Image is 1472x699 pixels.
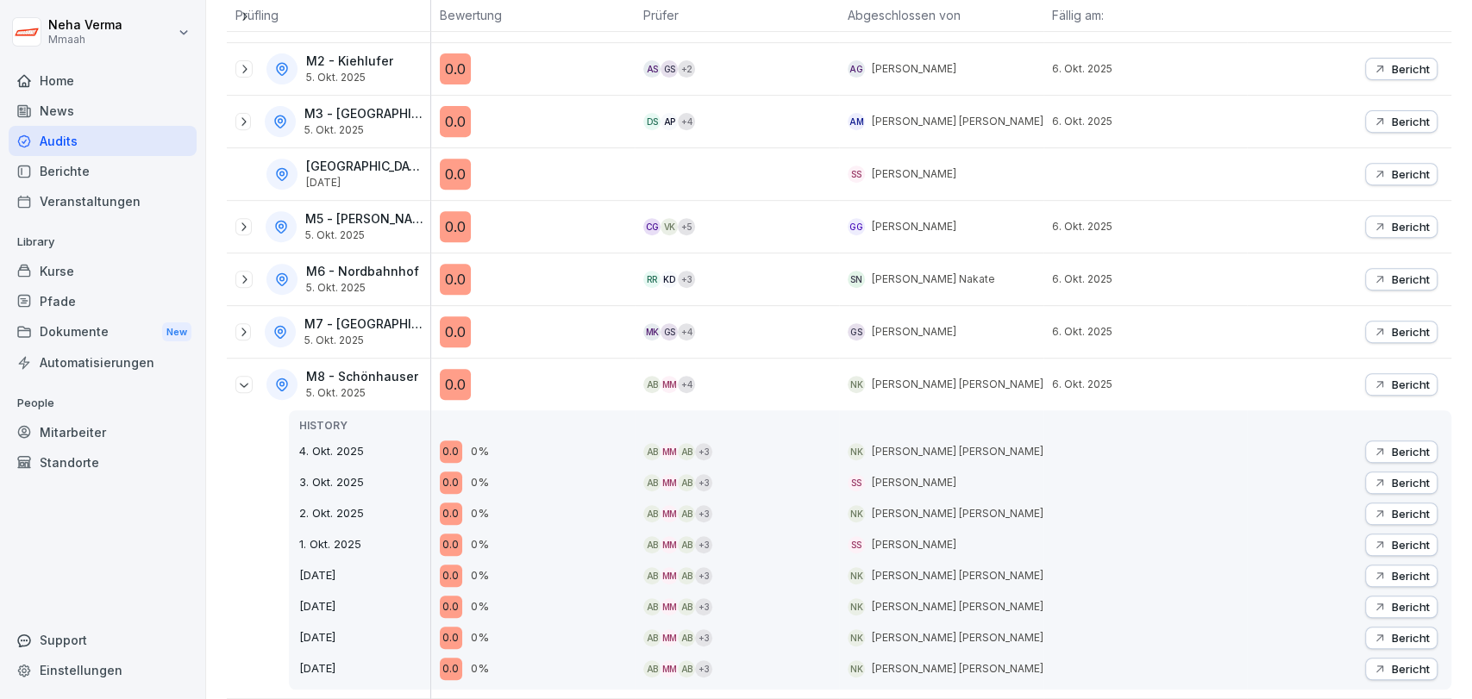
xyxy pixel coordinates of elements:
[306,370,418,384] p: M8 - Schönhauser
[1365,658,1438,680] button: Bericht
[9,347,197,378] a: Automatisierungen
[304,334,427,346] p: 5. Okt. 2025
[471,505,489,522] p: 0%
[9,655,197,685] a: Einstellungen
[9,228,197,256] p: Library
[695,598,712,615] div: + 3
[872,377,1043,392] p: [PERSON_NAME] [PERSON_NAME]
[1392,62,1430,76] p: Bericht
[643,598,661,615] div: AB
[872,568,1043,584] p: [PERSON_NAME] [PERSON_NAME]
[48,34,122,46] p: Mmaah
[872,271,995,287] p: [PERSON_NAME] Nakate
[678,271,695,288] div: + 3
[9,66,197,96] div: Home
[9,390,197,417] p: People
[304,317,427,332] p: M7 - [GEOGRAPHIC_DATA]
[440,596,462,618] div: 0.0
[872,599,1043,615] p: [PERSON_NAME] [PERSON_NAME]
[471,474,489,491] p: 0%
[1365,58,1438,80] button: Bericht
[661,629,678,646] div: MM
[299,536,430,553] p: 1. Okt. 2025
[306,282,419,294] p: 5. Okt. 2025
[643,60,661,78] div: AS
[1365,373,1438,396] button: Bericht
[848,376,865,393] div: NK
[306,159,427,174] p: [GEOGRAPHIC_DATA]
[848,323,865,340] div: GS
[299,474,430,491] p: 3. Okt. 2025
[306,177,427,189] p: [DATE]
[9,417,197,447] a: Mitarbeiter
[1392,167,1430,181] p: Bericht
[1392,507,1430,521] p: Bericht
[695,567,712,584] div: + 3
[643,271,661,288] div: RR
[299,505,430,522] p: 2. Okt. 2025
[643,323,661,340] div: MK
[1392,220,1430,234] p: Bericht
[306,265,419,279] p: M6 - Nordbahnhof
[848,505,865,522] div: NK
[872,219,956,234] p: [PERSON_NAME]
[695,660,712,677] div: + 3
[678,629,695,646] div: AB
[1365,627,1438,649] button: Bericht
[1365,502,1438,525] button: Bericht
[306,387,418,399] p: 5. Okt. 2025
[299,598,430,615] p: [DATE]
[440,565,462,587] div: 0.0
[678,660,695,677] div: AB
[440,658,462,680] div: 0.0
[471,629,489,646] p: 0%
[643,376,661,393] div: AB
[299,443,430,460] p: 4. Okt. 2025
[1052,377,1248,392] p: 6. Okt. 2025
[9,126,197,156] a: Audits
[471,598,489,615] p: 0%
[299,418,430,434] p: HISTORY
[1365,163,1438,185] button: Bericht
[848,271,865,288] div: SN
[678,376,695,393] div: + 4
[848,60,865,78] div: AG
[643,505,661,522] div: AB
[1052,114,1248,129] p: 6. Okt. 2025
[299,567,430,584] p: [DATE]
[471,536,489,553] p: 0%
[440,440,462,463] div: 0.0
[471,567,489,584] p: 0%
[872,537,956,552] p: [PERSON_NAME]
[848,113,865,130] div: AM
[661,660,678,677] div: MM
[848,443,865,460] div: NK
[1392,445,1430,459] p: Bericht
[661,218,678,235] div: VK
[9,316,197,348] a: DokumenteNew
[440,211,471,242] div: 0.0
[1052,219,1248,234] p: 6. Okt. 2025
[872,661,1043,677] p: [PERSON_NAME] [PERSON_NAME]
[9,156,197,186] a: Berichte
[643,474,661,491] div: AB
[471,660,489,677] p: 0%
[299,660,430,677] p: [DATE]
[678,505,695,522] div: AB
[9,186,197,216] a: Veranstaltungen
[9,625,197,655] div: Support
[848,660,865,677] div: NK
[872,114,1043,129] p: [PERSON_NAME] [PERSON_NAME]
[643,567,661,584] div: AB
[678,567,695,584] div: AB
[1365,215,1438,238] button: Bericht
[440,106,471,137] div: 0.0
[661,567,678,584] div: MM
[1365,596,1438,618] button: Bericht
[9,447,197,477] div: Standorte
[872,166,956,182] p: [PERSON_NAME]
[872,506,1043,521] p: [PERSON_NAME] [PERSON_NAME]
